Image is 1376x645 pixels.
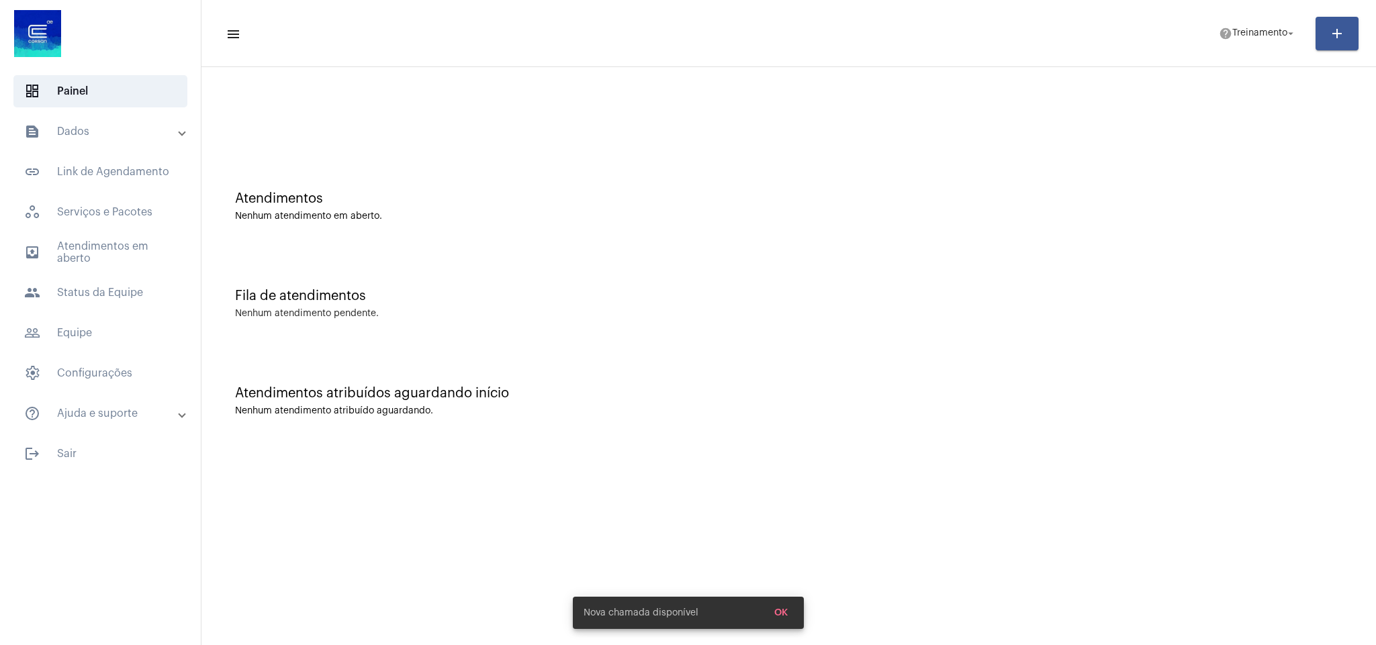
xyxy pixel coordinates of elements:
[774,608,788,617] span: OK
[24,365,40,381] span: sidenav icon
[235,386,1342,401] div: Atendimentos atribuídos aguardando início
[235,191,1342,206] div: Atendimentos
[1211,20,1305,47] button: Treinamento
[764,601,798,625] button: OK
[1329,26,1345,42] mat-icon: add
[235,309,379,319] div: Nenhum atendimento pendente.
[13,438,187,470] span: Sair
[24,285,40,301] mat-icon: sidenav icon
[13,236,187,268] span: Atendimentos em aberto
[13,357,187,389] span: Configurações
[8,115,201,148] mat-expansion-panel-header: sidenav iconDados
[8,397,201,430] mat-expansion-panel-header: sidenav iconAjuda e suporte
[1285,28,1297,40] mat-icon: arrow_drop_down
[24,123,179,140] mat-panel-title: Dados
[13,277,187,309] span: Status da Equipe
[11,7,64,60] img: d4669ae0-8c07-2337-4f67-34b0df7f5ae4.jpeg
[24,83,40,99] span: sidenav icon
[1232,29,1287,38] span: Treinamento
[13,75,187,107] span: Painel
[226,26,239,42] mat-icon: sidenav icon
[24,446,40,462] mat-icon: sidenav icon
[24,164,40,180] mat-icon: sidenav icon
[13,196,187,228] span: Serviços e Pacotes
[13,156,187,188] span: Link de Agendamento
[24,405,179,421] mat-panel-title: Ajuda e suporte
[235,289,1342,303] div: Fila de atendimentos
[13,317,187,349] span: Equipe
[24,405,40,421] mat-icon: sidenav icon
[1219,27,1232,40] mat-icon: help
[24,204,40,220] span: sidenav icon
[24,244,40,260] mat-icon: sidenav icon
[235,406,1342,416] div: Nenhum atendimento atribuído aguardando.
[235,211,1342,221] div: Nenhum atendimento em aberto.
[24,123,40,140] mat-icon: sidenav icon
[584,606,698,619] span: Nova chamada disponível
[24,325,40,341] mat-icon: sidenav icon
